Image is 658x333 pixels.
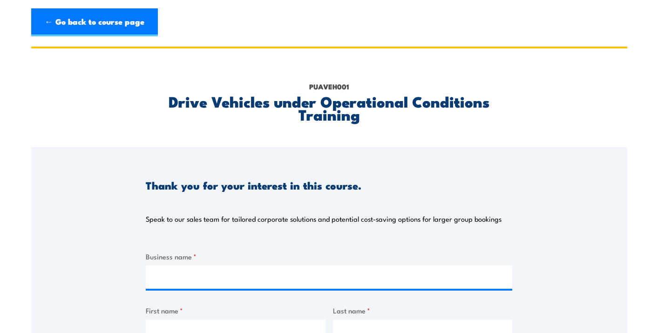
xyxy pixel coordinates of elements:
[146,180,361,190] h3: Thank you for your interest in this course.
[146,214,502,224] p: Speak to our sales team for tailored corporate solutions and potential cost-saving options for la...
[146,82,512,92] p: PUAVEH001
[146,95,512,121] h2: Drive Vehicles under Operational Conditions Training
[146,305,326,316] label: First name
[333,305,513,316] label: Last name
[146,251,512,262] label: Business name
[31,8,158,36] a: ← Go back to course page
